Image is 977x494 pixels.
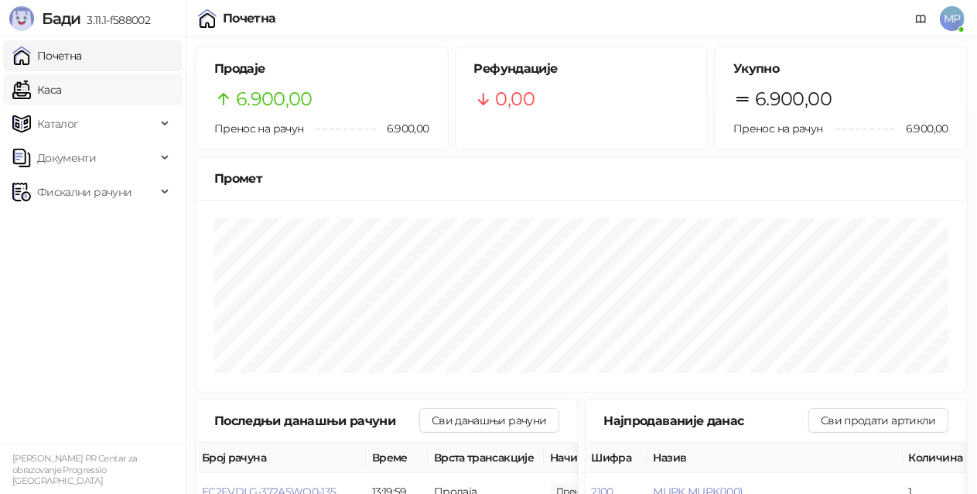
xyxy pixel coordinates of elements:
[196,443,366,473] th: Број рачуна
[376,120,429,137] span: 6.900,00
[903,443,972,473] th: Количина
[604,411,809,431] div: Најпродаваније данас
[733,122,822,136] span: Пренос на рачун
[474,60,689,78] h5: Рефундације
[214,169,948,188] div: Промет
[496,84,535,114] span: 0,00
[895,120,948,137] span: 6.900,00
[909,6,934,31] a: Документација
[80,13,150,27] span: 3.11.1-f588002
[214,60,429,78] h5: Продаје
[733,60,948,78] h5: Укупно
[808,408,948,433] button: Сви продати артикли
[9,6,34,31] img: Logo
[12,74,61,105] a: Каса
[37,177,132,208] span: Фискални рачуни
[236,84,313,114] span: 6.900,00
[755,84,832,114] span: 6.900,00
[544,443,699,473] th: Начини плаћања
[37,142,96,173] span: Документи
[223,12,276,25] div: Почетна
[214,411,419,431] div: Последњи данашњи рачуни
[12,40,82,71] a: Почетна
[42,9,80,28] span: Бади
[214,122,303,136] span: Пренос на рачун
[366,443,428,473] th: Време
[647,443,903,473] th: Назив
[419,408,559,433] button: Сви данашњи рачуни
[12,453,137,486] small: [PERSON_NAME] PR Centar za obrazovanje Progressio [GEOGRAPHIC_DATA]
[586,443,647,473] th: Шифра
[940,6,965,31] span: MP
[428,443,544,473] th: Врста трансакције
[37,108,79,139] span: Каталог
